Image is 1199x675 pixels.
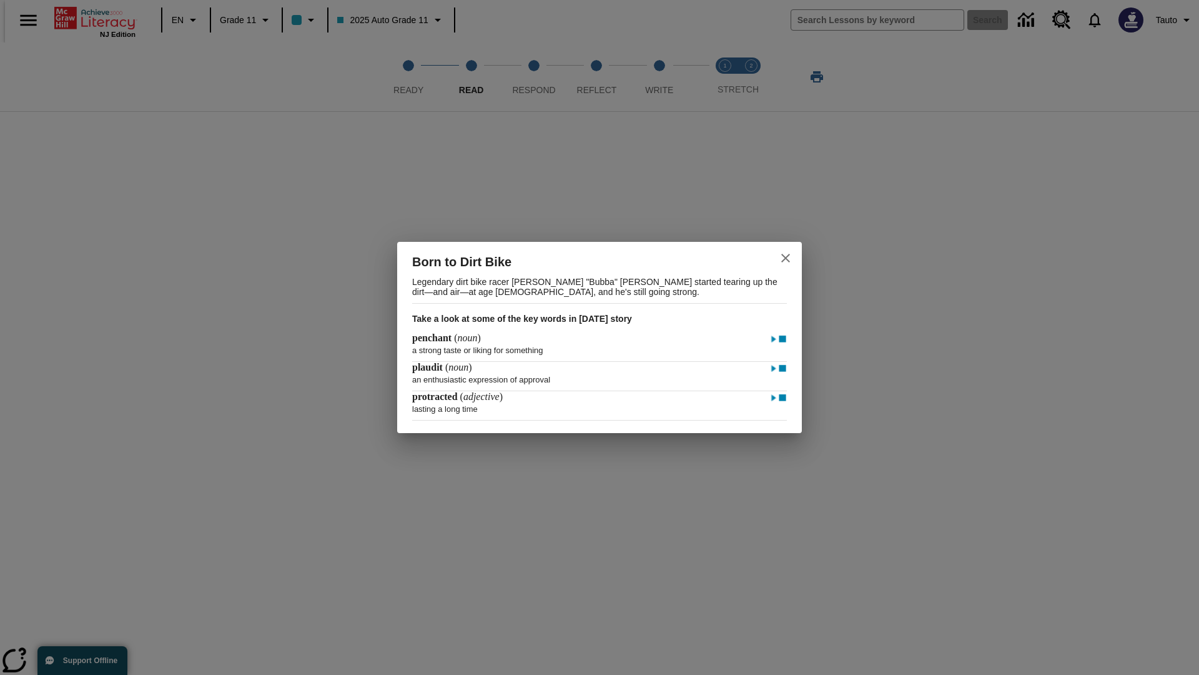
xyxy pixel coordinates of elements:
span: plaudit [412,362,445,372]
span: noun [457,332,477,343]
button: close [771,243,801,273]
h4: ( ) [412,332,481,344]
img: Play - penchant [769,333,778,346]
span: noun [448,362,468,372]
p: an enthusiastic expression of approval [412,369,787,384]
h4: ( ) [412,391,503,402]
h3: Take a look at some of the key words in [DATE] story [412,304,787,332]
img: Stop - protracted [778,392,787,404]
p: a strong taste or liking for something [412,339,787,355]
img: Stop - plaudit [778,362,787,375]
h4: ( ) [412,362,472,373]
span: penchant [412,332,454,343]
h2: Born to Dirt Bike [412,252,749,272]
span: adjective [463,391,500,402]
img: Stop - penchant [778,333,787,346]
img: Play - protracted [769,392,778,404]
span: protracted [412,391,460,402]
p: lasting a long time [412,398,787,414]
img: Play - plaudit [769,362,778,375]
p: Legendary dirt bike racer [PERSON_NAME] "Bubba" [PERSON_NAME] started tearing up the dirt—and air... [412,272,787,303]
